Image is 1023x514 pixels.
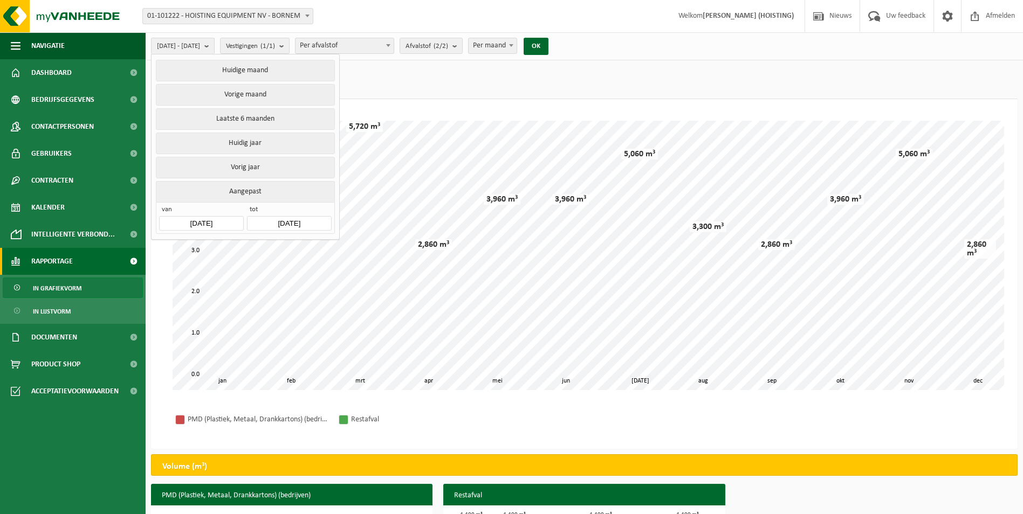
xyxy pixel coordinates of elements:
span: tot [247,205,331,216]
span: Gebruikers [31,140,72,167]
count: (1/1) [260,43,275,50]
div: 5,720 m³ [346,121,383,132]
button: Huidige maand [156,60,334,81]
div: 2,860 m³ [415,239,452,250]
div: 2,860 m³ [758,239,795,250]
div: 3,960 m³ [552,194,589,205]
span: In lijstvorm [33,301,71,322]
span: Bedrijfsgegevens [31,86,94,113]
button: OK [524,38,548,55]
span: In grafiekvorm [33,278,81,298]
strong: [PERSON_NAME] (HOISTING) [703,12,794,20]
span: Navigatie [31,32,65,59]
button: [DATE] - [DATE] [151,38,215,54]
span: Intelligente verbond... [31,221,115,248]
span: Kalender [31,194,65,221]
div: PMD (Plastiek, Metaal, Drankkartons) (bedrijven) [188,413,328,426]
button: Afvalstof(2/2) [400,38,463,54]
h3: Restafval [443,484,725,508]
span: Per maand [469,38,517,53]
span: Rapportage [31,248,73,275]
button: Vorig jaar [156,157,334,178]
span: Dashboard [31,59,72,86]
iframe: chat widget [5,490,180,514]
button: Vestigingen(1/1) [220,38,290,54]
button: Aangepast [156,181,334,202]
span: van [159,205,243,216]
span: Per afvalstof [295,38,394,54]
button: Huidig jaar [156,133,334,154]
a: In grafiekvorm [3,277,143,298]
span: Vestigingen [226,38,275,54]
div: 2,860 m³ [964,239,996,259]
span: 01-101222 - HOISTING EQUIPMENT NV - BORNEM [142,8,313,24]
h2: Volume (m³) [152,455,218,478]
span: [DATE] - [DATE] [157,38,200,54]
div: 3,960 m³ [827,194,864,205]
button: Laatste 6 maanden [156,108,334,130]
span: Afvalstof [406,38,448,54]
span: Per maand [468,38,517,54]
div: 5,060 m³ [621,149,658,159]
span: Contracten [31,167,73,194]
div: Restafval [351,413,491,426]
span: 01-101222 - HOISTING EQUIPMENT NV - BORNEM [143,9,313,24]
div: 5,060 m³ [896,149,932,159]
h3: PMD (Plastiek, Metaal, Drankkartons) (bedrijven) [151,484,432,508]
span: Documenten [31,324,77,351]
div: 3,300 m³ [690,221,726,232]
span: Product Shop [31,351,80,378]
a: In lijstvorm [3,301,143,321]
span: Per afvalstof [296,38,394,53]
count: (2/2) [434,43,448,50]
span: Acceptatievoorwaarden [31,378,119,405]
span: Contactpersonen [31,113,94,140]
div: 3,960 m³ [484,194,520,205]
button: Vorige maand [156,84,334,106]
